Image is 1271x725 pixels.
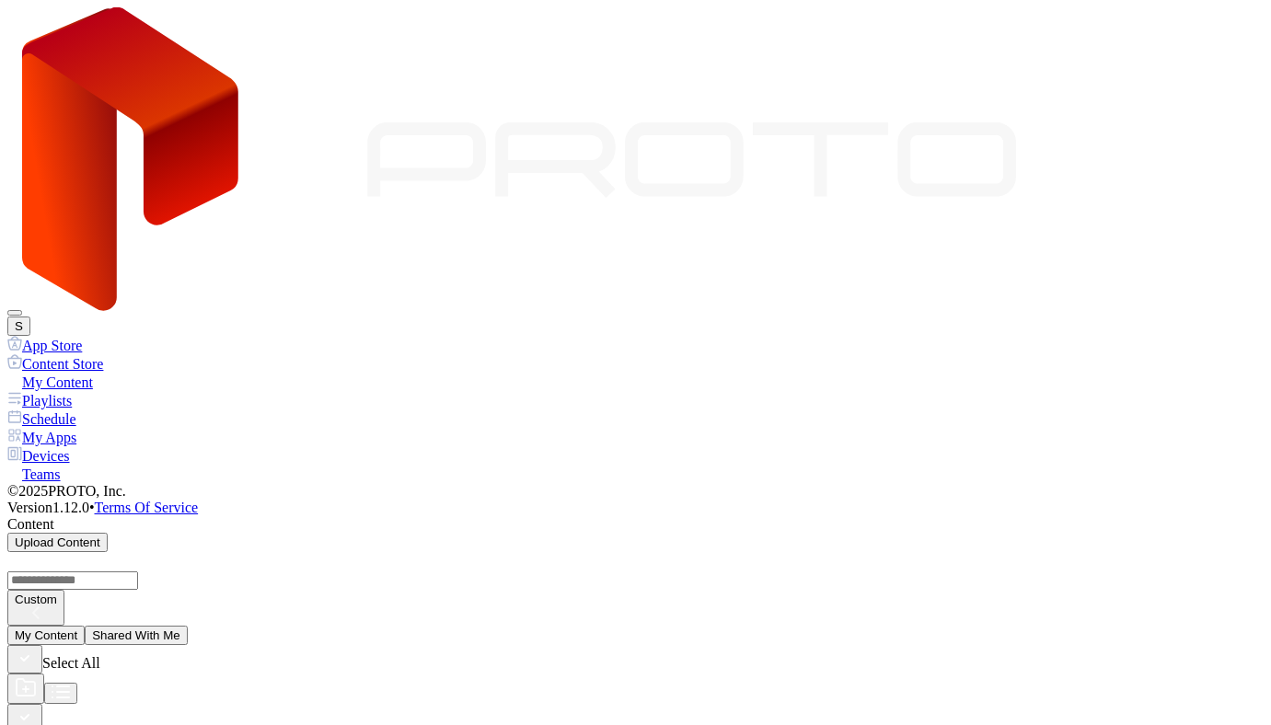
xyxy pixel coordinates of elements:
a: Terms Of Service [95,500,199,515]
a: App Store [7,336,1264,354]
a: Content Store [7,354,1264,373]
a: My Content [7,373,1264,391]
a: Schedule [7,409,1264,428]
a: My Apps [7,428,1264,446]
button: S [7,316,30,336]
button: My Content [7,626,85,645]
span: Version 1.12.0 • [7,500,95,515]
span: Select All [42,655,100,671]
a: Teams [7,465,1264,483]
div: Upload Content [15,535,100,549]
div: Content [7,516,1264,533]
div: Custom [15,593,57,606]
div: © 2025 PROTO, Inc. [7,483,1264,500]
button: Shared With Me [85,626,188,645]
a: Playlists [7,391,1264,409]
a: Devices [7,446,1264,465]
button: Upload Content [7,533,108,552]
button: Custom [7,590,64,626]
